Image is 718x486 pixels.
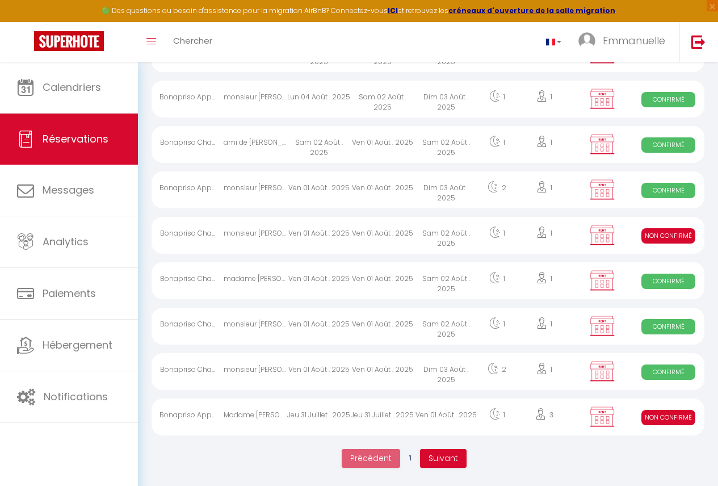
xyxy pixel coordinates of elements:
a: ... Emmanuelle [570,22,679,62]
span: 1 [400,448,420,468]
span: Suivant [429,453,458,464]
span: Notifications [44,389,108,404]
span: Réservations [43,132,108,146]
a: ICI [388,6,398,15]
span: Précédent [350,453,392,464]
span: Emmanuelle [603,33,665,48]
button: Previous [342,449,400,468]
img: ... [578,32,595,49]
img: logout [691,35,706,49]
span: Analytics [43,234,89,249]
span: Hébergement [43,338,112,352]
button: Ouvrir le widget de chat LiveChat [9,5,43,39]
button: Next [420,449,467,468]
span: Paiements [43,286,96,300]
span: Chercher [173,35,212,47]
a: Chercher [165,22,221,62]
img: Super Booking [34,31,104,51]
a: créneaux d'ouverture de la salle migration [448,6,615,15]
span: Messages [43,183,94,197]
span: Calendriers [43,80,101,94]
